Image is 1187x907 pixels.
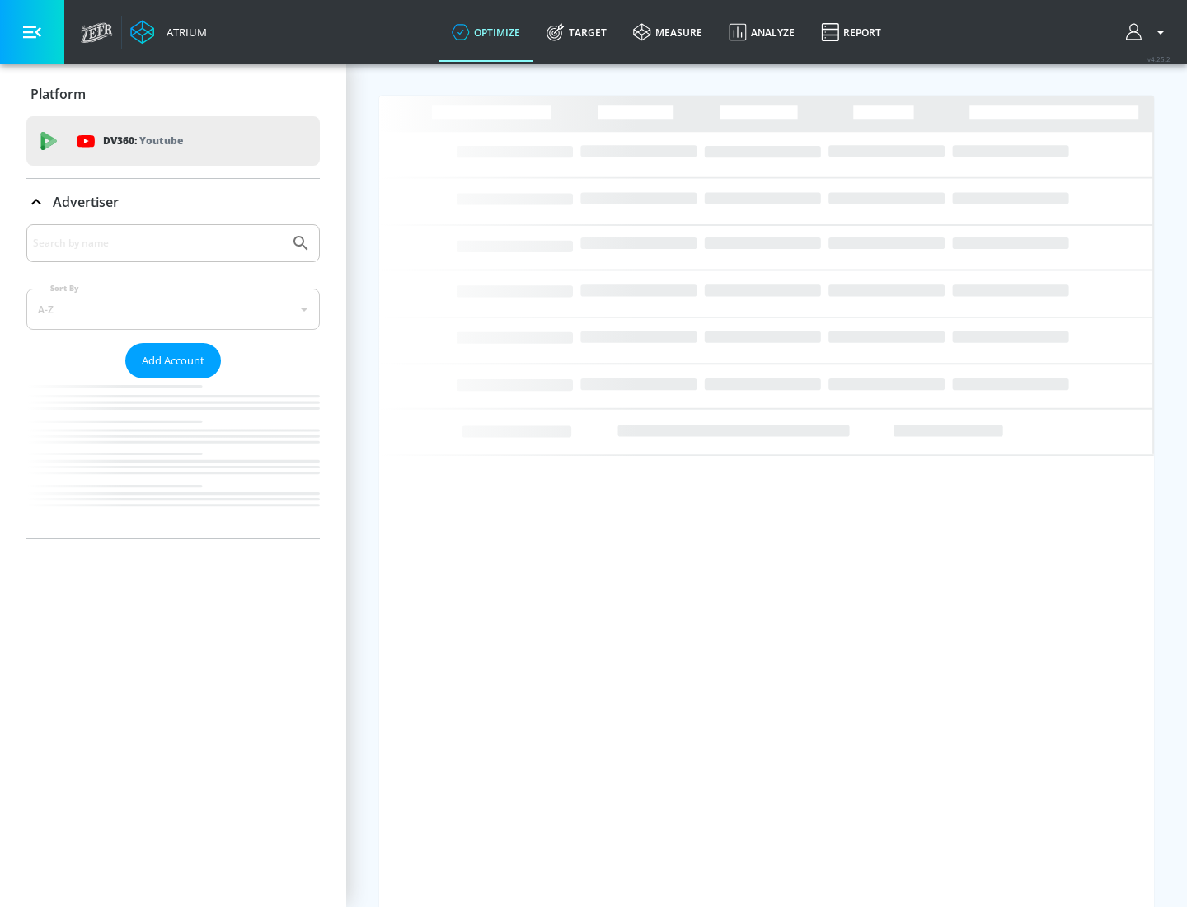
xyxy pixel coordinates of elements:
[30,85,86,103] p: Platform
[26,378,320,538] nav: list of Advertiser
[47,283,82,294] label: Sort By
[26,224,320,538] div: Advertiser
[439,2,533,62] a: optimize
[33,233,283,254] input: Search by name
[139,132,183,149] p: Youtube
[53,193,119,211] p: Advertiser
[620,2,715,62] a: measure
[103,132,183,150] p: DV360:
[26,289,320,330] div: A-Z
[160,25,207,40] div: Atrium
[1147,54,1171,63] span: v 4.25.2
[26,116,320,166] div: DV360: Youtube
[533,2,620,62] a: Target
[26,71,320,117] div: Platform
[125,343,221,378] button: Add Account
[715,2,808,62] a: Analyze
[130,20,207,45] a: Atrium
[142,351,204,370] span: Add Account
[26,179,320,225] div: Advertiser
[808,2,894,62] a: Report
